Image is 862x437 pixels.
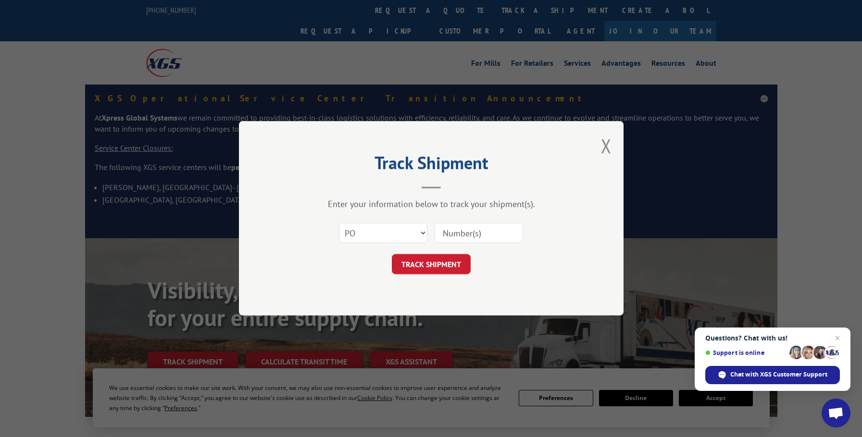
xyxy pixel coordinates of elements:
div: Enter your information below to track your shipment(s). [287,199,575,210]
button: TRACK SHIPMENT [392,255,471,275]
a: Open chat [822,399,850,427]
span: Questions? Chat with us! [705,334,840,342]
span: Support is online [705,349,786,356]
input: Number(s) [435,223,523,243]
span: Chat with XGS Customer Support [705,366,840,384]
h2: Track Shipment [287,156,575,174]
button: Close modal [601,133,612,158]
span: Chat with XGS Customer Support [730,370,827,379]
